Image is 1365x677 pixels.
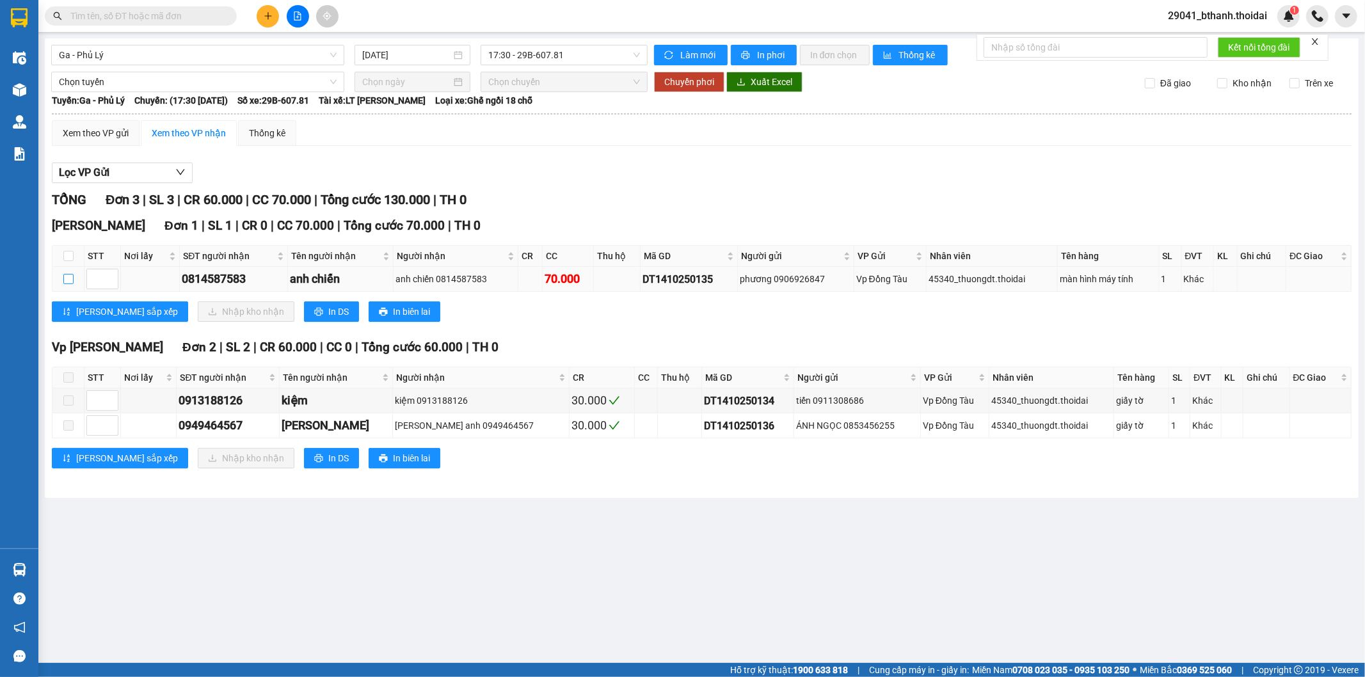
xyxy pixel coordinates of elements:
[280,388,393,413] td: kiệm
[1158,8,1277,24] span: 29041_bthanh.thoidai
[59,45,337,65] span: Ga - Phủ Lý
[124,370,163,385] span: Nơi lấy
[488,72,639,92] span: Chọn chuyến
[543,246,595,267] th: CC
[180,267,288,292] td: 0814587583
[929,272,1055,286] div: 45340_thuongdt.thoidai
[757,48,786,62] span: In phơi
[1060,272,1156,286] div: màn hình máy tính
[177,192,180,207] span: |
[440,192,467,207] span: TH 0
[1177,665,1232,675] strong: 0369 525 060
[856,272,924,286] div: Vp Đồng Tàu
[393,451,430,465] span: In biên lai
[362,340,463,354] span: Tổng cước 60.000
[52,192,86,207] span: TỔNG
[393,305,430,319] span: In biên lai
[741,249,841,263] span: Người gửi
[737,77,746,88] span: download
[643,271,735,287] div: DT1410250135
[369,448,440,468] button: printerIn biên lai
[921,413,989,438] td: Vp Đồng Tàu
[1155,76,1196,90] span: Đã giao
[316,5,339,28] button: aim
[972,663,1130,677] span: Miền Nam
[854,267,927,292] td: Vp Đồng Tàu
[59,72,337,92] span: Chọn tuyến
[13,51,26,65] img: warehouse-icon
[1293,370,1338,385] span: ĐC Giao
[314,192,317,207] span: |
[730,663,848,677] span: Hỗ trợ kỹ thuật:
[704,393,792,409] div: DT1410250134
[198,301,294,322] button: downloadNhập kho nhận
[1289,249,1337,263] span: ĐC Giao
[314,307,323,317] span: printer
[369,301,440,322] button: printerIn biên lai
[13,83,26,97] img: warehouse-icon
[1140,663,1232,677] span: Miền Bắc
[1312,10,1323,22] img: phone-icon
[609,420,620,431] span: check
[858,249,913,263] span: VP Gửi
[337,218,340,233] span: |
[609,395,620,406] span: check
[873,45,948,65] button: bar-chartThống kê
[1335,5,1357,28] button: caret-down
[235,218,239,233] span: |
[175,167,186,177] span: down
[800,45,870,65] button: In đơn chọn
[52,340,163,354] span: Vp [PERSON_NAME]
[395,272,516,286] div: anh chiến 0814587583
[923,418,987,433] div: Vp Đồng Tàu
[52,448,188,468] button: sort-ascending[PERSON_NAME] sắp xếp
[84,246,121,267] th: STT
[52,95,125,106] b: Tuyến: Ga - Phủ Lý
[106,192,140,207] span: Đơn 3
[11,8,28,28] img: logo-vxr
[731,45,797,65] button: printerIn phơi
[644,249,724,263] span: Mã GD
[257,5,279,28] button: plus
[654,45,728,65] button: syncLàm mới
[53,12,62,20] span: search
[1182,246,1215,267] th: ĐVT
[1116,418,1167,433] div: giấy tờ
[921,388,989,413] td: Vp Đồng Tàu
[379,307,388,317] span: printer
[1192,418,1218,433] div: Khác
[1294,665,1303,674] span: copyright
[282,417,390,434] div: [PERSON_NAME]
[654,72,724,92] button: Chuyển phơi
[249,126,285,140] div: Thống kê
[545,270,592,288] div: 70.000
[1290,6,1299,15] sup: 1
[271,218,274,233] span: |
[152,126,226,140] div: Xem theo VP nhận
[518,246,543,267] th: CR
[70,9,221,23] input: Tìm tên, số ĐT hoặc mã đơn
[1171,418,1188,433] div: 1
[13,115,26,129] img: warehouse-icon
[571,392,632,410] div: 30.000
[226,340,250,354] span: SL 2
[641,267,738,292] td: DT1410250135
[1171,394,1188,408] div: 1
[396,370,556,385] span: Người nhận
[1243,367,1290,388] th: Ghi chú
[202,218,205,233] span: |
[182,270,285,288] div: 0814587583
[858,663,859,677] span: |
[454,218,481,233] span: TH 0
[1218,37,1300,58] button: Kết nối tổng đài
[183,249,275,263] span: SĐT người nhận
[179,417,276,434] div: 0949464567
[1133,667,1137,673] span: ⚪️
[76,451,178,465] span: [PERSON_NAME] sắp xếp
[1228,40,1290,54] span: Kết nối tổng đài
[433,192,436,207] span: |
[1184,272,1212,286] div: Khác
[319,93,426,108] span: Tài xế: LT [PERSON_NAME]
[344,218,445,233] span: Tổng cước 70.000
[472,340,499,354] span: TH 0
